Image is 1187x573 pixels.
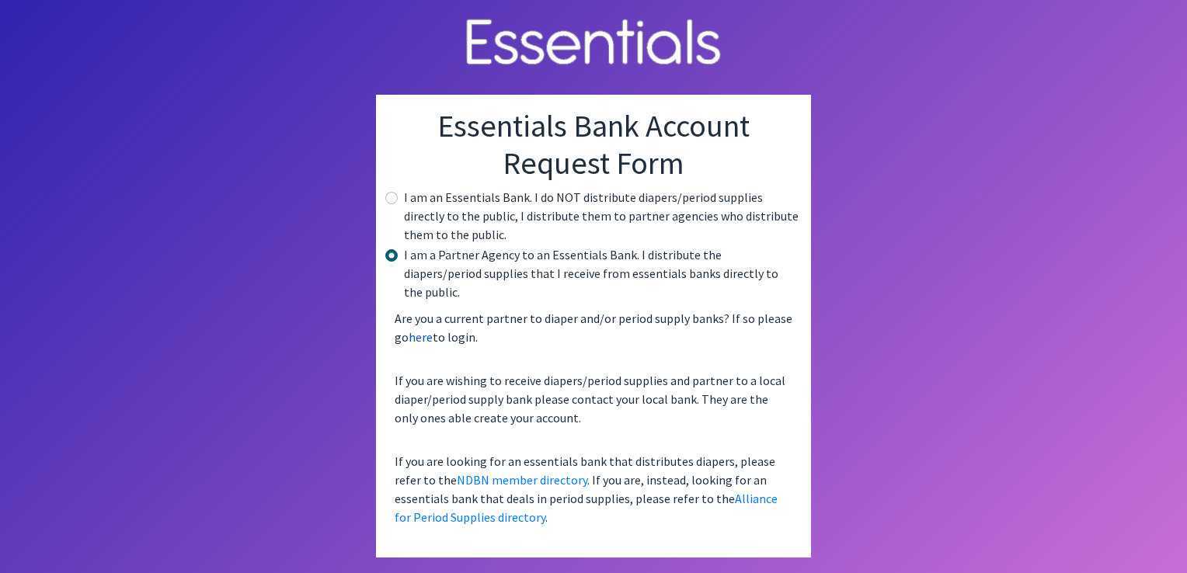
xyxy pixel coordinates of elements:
[388,446,799,533] p: If you are looking for an essentials bank that distributes diapers, please refer to the . If you ...
[388,303,799,352] p: Are you a current partner to diaper and/or period supply banks? If so please go to login.
[457,472,587,488] a: NDBN member directory
[395,491,778,525] a: Alliance for Period Supplies directory
[454,3,733,83] img: Human Essentials
[404,188,799,244] label: I am an Essentials Bank. I do NOT distribute diapers/period supplies directly to the public, I di...
[388,107,799,182] h1: Essentials Bank Account Request Form
[409,329,433,345] a: here
[404,245,799,301] label: I am a Partner Agency to an Essentials Bank. I distribute the diapers/period supplies that I rece...
[388,365,799,433] p: If you are wishing to receive diapers/period supplies and partner to a local diaper/period supply...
